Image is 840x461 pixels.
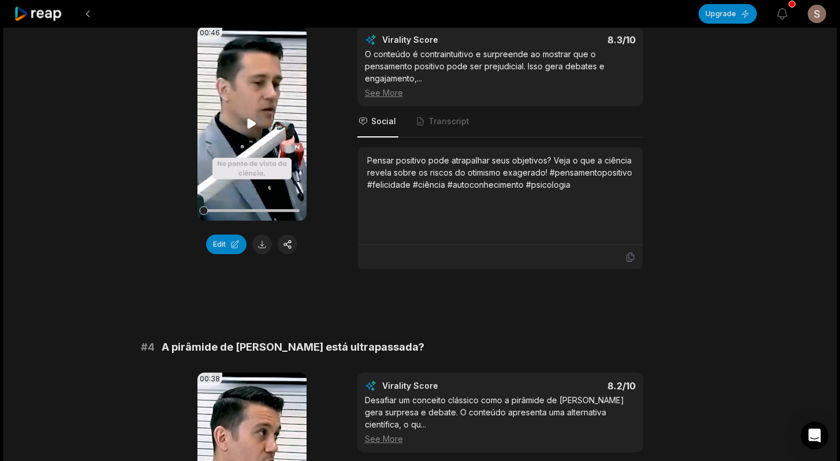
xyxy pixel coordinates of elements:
[699,4,757,24] button: Upgrade
[367,154,633,191] div: Pensar positivo pode atrapalhar seus objetivos? Veja o que a ciência revela sobre os riscos do ot...
[365,394,636,445] div: Desafiar um conceito clássico como a pirâmide de [PERSON_NAME] gera surpresa e debate. O conteúdo...
[357,106,643,137] nav: Tabs
[801,422,828,449] div: Open Intercom Messenger
[141,339,155,355] span: # 4
[206,235,247,254] button: Edit
[512,34,636,46] div: 8.3 /10
[365,87,636,99] div: See More
[382,380,506,392] div: Virality Score
[162,339,424,355] span: A pirâmide de [PERSON_NAME] está ultrapassada?
[382,34,506,46] div: Virality Score
[512,380,636,392] div: 8.2 /10
[365,433,636,445] div: See More
[428,116,469,127] span: Transcript
[197,27,307,221] video: Your browser does not support mp4 format.
[365,48,636,99] div: O conteúdo é contraintuitivo e surpreende ao mostrar que o pensamento positivo pode ser prejudici...
[371,116,396,127] span: Social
